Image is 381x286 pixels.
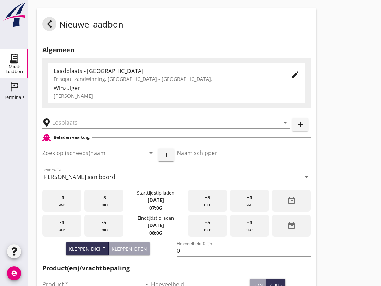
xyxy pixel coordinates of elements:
div: Winzuiger [54,84,300,92]
div: min [188,190,227,212]
i: arrow_drop_down [147,149,155,157]
button: Kleppen dicht [66,242,109,255]
input: Zoek op (scheeps)naam [42,147,135,159]
i: arrow_drop_down [302,173,311,181]
div: min [84,190,123,212]
i: date_range [287,196,296,205]
i: add [162,151,170,159]
div: Starttijdstip laden [137,190,174,196]
span: -1 [60,219,64,226]
div: Eindtijdstip laden [138,215,174,221]
div: [PERSON_NAME] [54,92,300,100]
h2: Product(en)/vrachtbepaling [42,263,311,273]
strong: [DATE] [147,197,164,203]
div: uur [42,190,81,212]
h2: Algemeen [42,45,311,55]
span: +5 [205,194,210,202]
input: Naam schipper [177,147,311,159]
div: Terminals [4,95,24,100]
span: +5 [205,219,210,226]
div: Frisoput zandwinning, [GEOGRAPHIC_DATA] - [GEOGRAPHIC_DATA]. [54,75,280,83]
div: uur [42,215,81,237]
i: arrow_drop_down [281,118,290,127]
span: +1 [247,219,252,226]
i: date_range [287,221,296,230]
div: min [84,215,123,237]
strong: 08:06 [149,230,162,236]
div: uur [230,190,269,212]
span: -5 [102,219,106,226]
div: [PERSON_NAME] aan boord [42,174,115,180]
div: min [188,215,227,237]
div: Kleppen open [111,245,147,252]
i: edit [291,70,300,79]
input: Hoeveelheid 0-lijn [177,245,311,256]
strong: 07:06 [149,204,162,211]
strong: [DATE] [147,222,164,228]
div: Kleppen dicht [69,245,105,252]
div: uur [230,215,269,237]
i: add [296,120,304,129]
div: Nieuwe laadbon [42,17,123,34]
input: Losplaats [52,117,270,128]
span: -5 [102,194,106,202]
button: Kleppen open [109,242,150,255]
span: -1 [60,194,64,202]
i: account_circle [7,266,21,280]
span: +1 [247,194,252,202]
h2: Beladen vaartuig [54,134,90,141]
img: logo-small.a267ee39.svg [1,2,27,28]
div: Laadplaats - [GEOGRAPHIC_DATA] [54,67,280,75]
